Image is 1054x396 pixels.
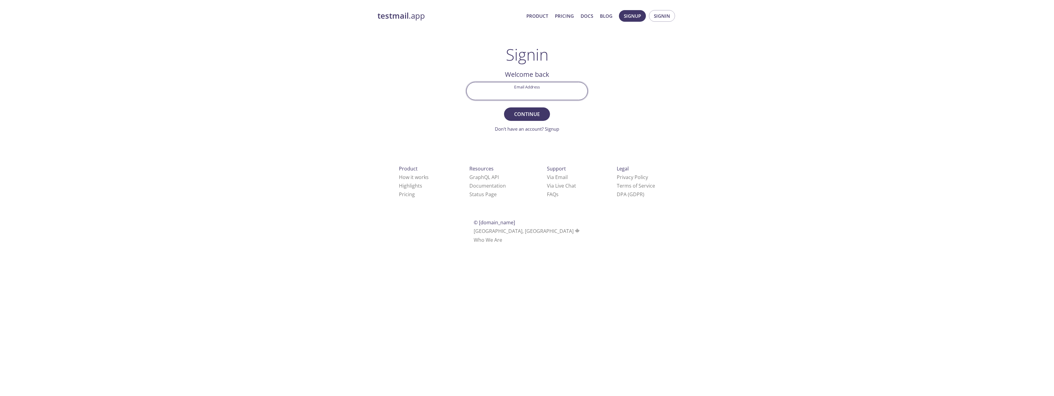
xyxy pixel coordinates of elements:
[617,191,644,198] a: DPA (GDPR)
[547,191,559,198] a: FAQ
[474,237,502,243] a: Who We Are
[547,182,576,189] a: Via Live Chat
[547,165,566,172] span: Support
[469,191,497,198] a: Status Page
[466,69,588,80] h2: Welcome back
[474,219,515,226] span: © [DOMAIN_NAME]
[511,110,543,118] span: Continue
[617,182,655,189] a: Terms of Service
[399,191,415,198] a: Pricing
[377,10,409,21] strong: testmail
[469,165,494,172] span: Resources
[495,126,559,132] a: Don't have an account? Signup
[399,165,418,172] span: Product
[506,45,548,64] h1: Signin
[617,174,648,181] a: Privacy Policy
[474,228,581,234] span: [GEOGRAPHIC_DATA], [GEOGRAPHIC_DATA]
[619,10,646,22] button: Signup
[469,174,499,181] a: GraphQL API
[547,174,568,181] a: Via Email
[581,12,593,20] a: Docs
[649,10,675,22] button: Signin
[556,191,559,198] span: s
[617,165,629,172] span: Legal
[624,12,641,20] span: Signup
[654,12,670,20] span: Signin
[399,174,429,181] a: How it works
[600,12,612,20] a: Blog
[469,182,506,189] a: Documentation
[555,12,574,20] a: Pricing
[399,182,422,189] a: Highlights
[526,12,548,20] a: Product
[504,107,550,121] button: Continue
[377,11,521,21] a: testmail.app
